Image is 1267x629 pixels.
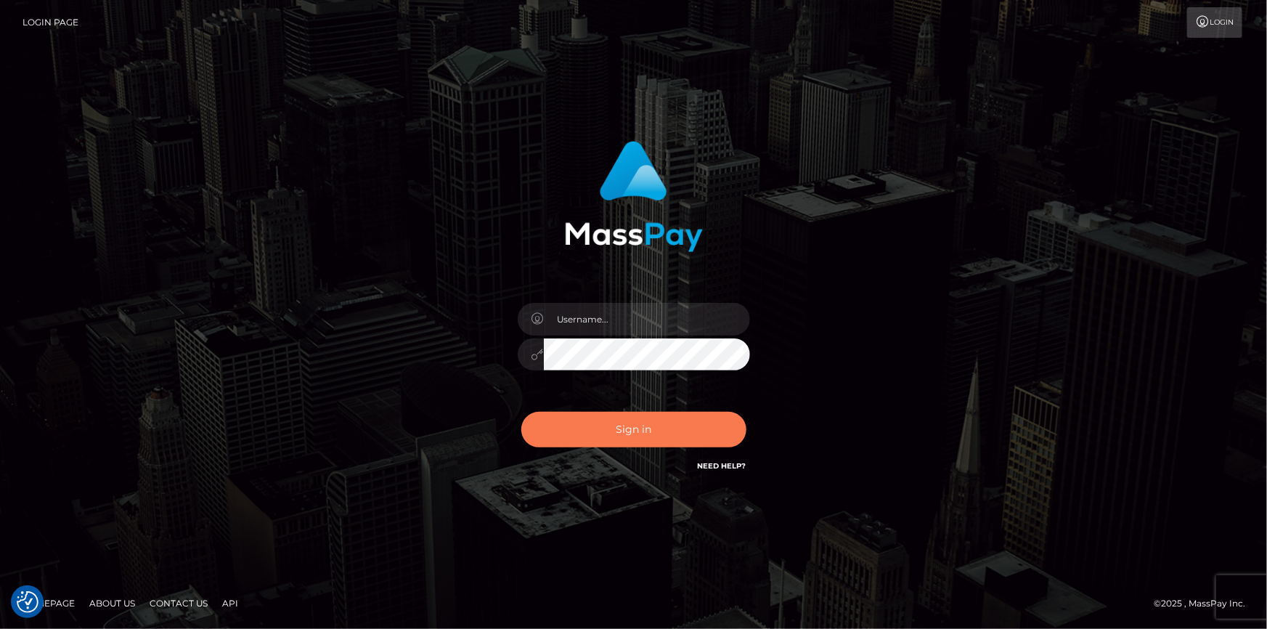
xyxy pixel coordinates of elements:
img: Revisit consent button [17,591,38,613]
a: Homepage [16,592,81,614]
a: About Us [83,592,141,614]
a: API [216,592,244,614]
a: Contact Us [144,592,213,614]
input: Username... [544,303,750,336]
img: MassPay Login [565,141,703,252]
button: Consent Preferences [17,591,38,613]
a: Login [1187,7,1242,38]
div: © 2025 , MassPay Inc. [1154,596,1256,612]
a: Need Help? [698,461,746,471]
button: Sign in [521,412,746,447]
a: Login Page [23,7,78,38]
